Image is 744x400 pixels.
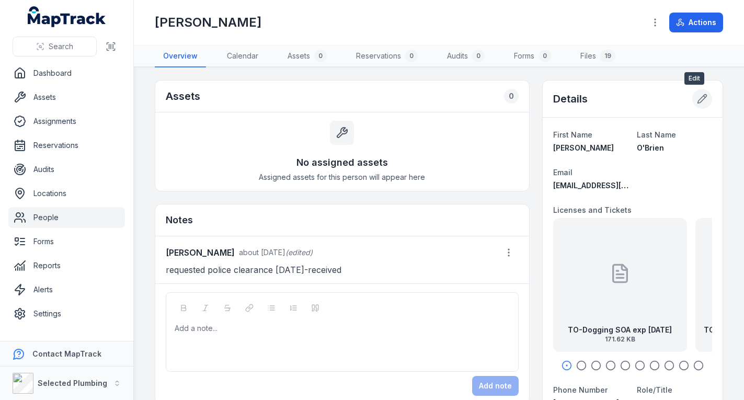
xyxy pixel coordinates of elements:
span: Assigned assets for this person will appear here [259,172,425,182]
a: Settings [8,303,125,324]
h3: No assigned assets [296,155,388,170]
div: 0 [405,50,418,62]
p: requested police clearance [DATE]-received [166,262,519,277]
div: 0 [539,50,551,62]
span: O'Brien [637,143,664,152]
span: Last Name [637,130,676,139]
span: Edit [684,72,704,85]
a: Audits0 [439,45,493,67]
a: Reservations0 [348,45,426,67]
span: Licenses and Tickets [553,205,632,214]
span: [PERSON_NAME] [553,143,614,152]
a: Audits [8,159,125,180]
div: 0 [504,89,519,104]
a: Assignments [8,111,125,132]
a: Forms [8,231,125,252]
a: Dashboard [8,63,125,84]
a: MapTrack [28,6,106,27]
span: Search [49,41,73,52]
strong: Selected Plumbing [38,379,107,387]
a: Reports [8,255,125,276]
span: 171.62 KB [568,335,672,344]
time: 7/14/2025, 12:52:07 PM [239,248,285,257]
a: Overview [155,45,206,67]
strong: TO-Dogging SOA exp [DATE] [568,325,672,335]
strong: [PERSON_NAME] [166,246,235,259]
span: Phone Number [553,385,608,394]
button: Search [13,37,97,56]
button: Actions [669,13,723,32]
a: Reservations [8,135,125,156]
a: Assets [8,87,125,108]
a: Forms0 [506,45,559,67]
div: 0 [472,50,485,62]
span: [EMAIL_ADDRESS][DOMAIN_NAME] [553,181,679,190]
a: Assets0 [279,45,335,67]
h3: Notes [166,213,193,227]
span: about [DATE] [239,248,285,257]
a: Calendar [219,45,267,67]
div: 0 [314,50,327,62]
a: Locations [8,183,125,204]
span: Role/Title [637,385,672,394]
a: Files19 [572,45,624,67]
a: People [8,207,125,228]
h2: Details [553,92,588,106]
h1: [PERSON_NAME] [155,14,261,31]
div: 19 [600,50,615,62]
h2: Assets [166,89,200,104]
strong: Contact MapTrack [32,349,101,358]
a: Alerts [8,279,125,300]
span: (edited) [285,248,313,257]
span: Email [553,168,573,177]
span: First Name [553,130,592,139]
